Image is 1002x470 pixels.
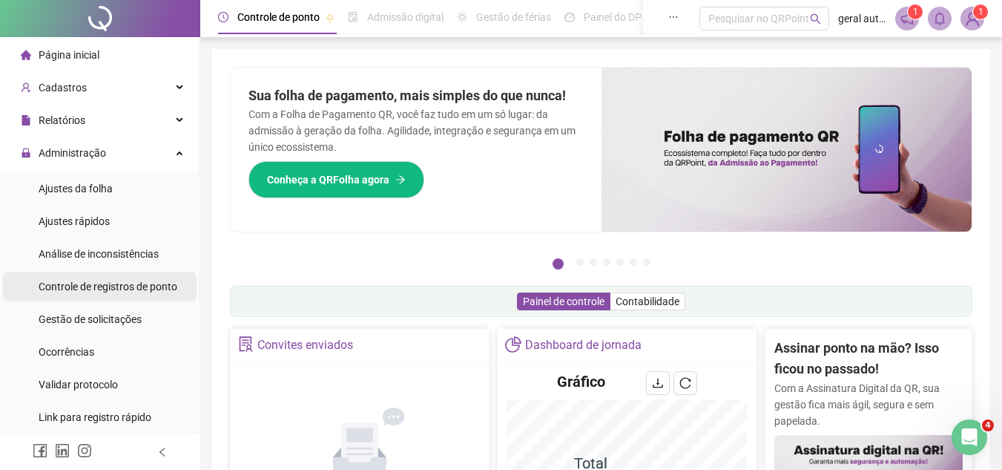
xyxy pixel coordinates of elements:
[39,411,151,423] span: Link para registro rápido
[576,258,584,266] button: 2
[973,4,988,19] sup: Atualize o seu contato no menu Meus Dados
[21,50,31,60] span: home
[55,443,70,458] span: linkedin
[33,443,47,458] span: facebook
[590,258,597,266] button: 3
[248,161,424,198] button: Conheça a QRFolha agora
[643,258,650,266] button: 7
[908,4,923,19] sup: 1
[39,114,85,126] span: Relatórios
[39,183,113,195] span: Ajustes da folha
[39,215,110,227] span: Ajustes rápidos
[39,147,106,159] span: Administração
[505,336,521,352] span: pie-chart
[367,11,444,23] span: Admissão digital
[457,12,467,22] span: sun
[21,148,31,158] span: lock
[476,11,551,23] span: Gestão de férias
[630,258,637,266] button: 6
[978,7,983,17] span: 1
[39,49,99,61] span: Página inicial
[838,10,886,27] span: geral auto center
[652,377,664,389] span: download
[39,346,94,358] span: Ocorrências
[952,420,987,455] iframe: Intercom live chat
[238,336,254,352] span: solution
[557,371,605,392] h4: Gráfico
[395,174,406,185] span: arrow-right
[348,12,358,22] span: file-done
[39,379,118,391] span: Validar protocolo
[237,11,320,23] span: Controle de ponto
[553,258,564,270] button: 1
[525,333,642,358] div: Dashboard de jornada
[21,115,31,125] span: file
[39,313,142,325] span: Gestão de solicitações
[774,380,963,429] p: Com a Assinatura Digital da QR, sua gestão fica mais ágil, segura e sem papelada.
[248,106,584,155] p: Com a Folha de Pagamento QR, você faz tudo em um só lugar: da admissão à geração da folha. Agilid...
[982,420,994,431] span: 4
[157,447,168,457] span: left
[21,82,31,93] span: user-add
[584,11,642,23] span: Painel do DP
[679,377,691,389] span: reload
[601,68,972,232] img: banner%2F8d14a306-6205-4263-8e5b-06e9a85ad873.png
[39,281,177,293] span: Controle de registros de ponto
[523,296,604,307] span: Painel de controle
[933,12,946,25] span: bell
[616,258,624,266] button: 5
[248,85,584,106] h2: Sua folha de pagamento, mais simples do que nunca!
[218,12,228,22] span: clock-circle
[616,296,679,307] span: Contabilidade
[774,338,963,380] h2: Assinar ponto na mão? Isso ficou no passado!
[326,13,334,22] span: pushpin
[267,172,389,188] span: Conheça a QRFolha agora
[39,82,87,94] span: Cadastros
[77,443,92,458] span: instagram
[257,333,353,358] div: Convites enviados
[603,258,610,266] button: 4
[39,248,159,260] span: Análise de inconsistências
[810,13,821,25] span: search
[900,12,914,25] span: notification
[961,7,983,30] img: 80800
[668,12,679,22] span: ellipsis
[564,12,575,22] span: dashboard
[913,7,918,17] span: 1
